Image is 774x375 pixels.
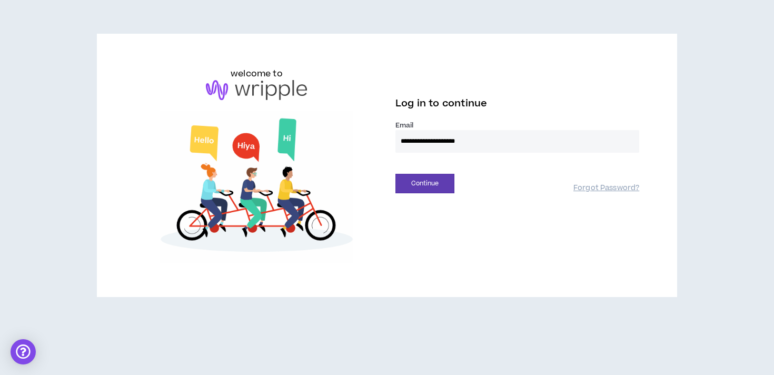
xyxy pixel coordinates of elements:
[11,339,36,364] div: Open Intercom Messenger
[231,67,283,80] h6: welcome to
[206,80,307,100] img: logo-brand.png
[395,97,487,110] span: Log in to continue
[395,121,639,130] label: Email
[573,183,639,193] a: Forgot Password?
[135,111,379,264] img: Welcome to Wripple
[395,174,454,193] button: Continue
